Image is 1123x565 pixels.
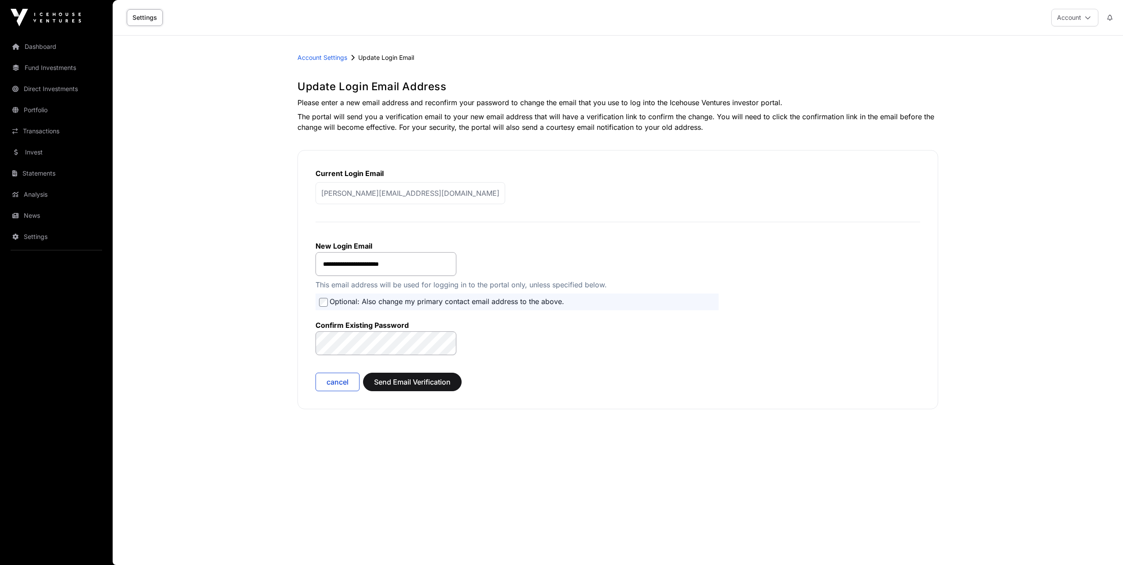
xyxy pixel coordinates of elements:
label: Current Login Email [316,169,384,178]
label: Optional: Also change my primary contact email address to the above. [319,297,564,307]
a: Statements [7,164,106,183]
p: The portal will send you a verification email to your new email address that will have a verifica... [297,111,938,132]
a: Dashboard [7,37,106,56]
img: Icehouse Ventures Logo [11,9,81,26]
p: Please enter a new email address and reconfirm your password to change the email that you use to ... [297,97,938,108]
a: Settings [127,9,163,26]
iframe: Chat Widget [1079,523,1123,565]
a: Analysis [7,185,106,204]
a: Settings [7,227,106,246]
button: cancel [316,373,360,391]
button: Account [1051,9,1098,26]
span: Account Settings [297,54,347,61]
h1: Update Login Email Address [297,80,938,94]
label: New Login Email [316,242,456,250]
input: Optional: Also change my primary contact email address to the above. [319,298,328,307]
a: Portfolio [7,100,106,120]
a: Direct Investments [7,79,106,99]
button: Send Email Verification [363,373,462,391]
label: Confirm Existing Password [316,321,456,330]
a: News [7,206,106,225]
p: This email address will be used for logging in to the portal only, unless specified below. [316,279,920,290]
a: Transactions [7,121,106,141]
p: Update Login Email [358,53,414,62]
a: Fund Investments [7,58,106,77]
a: Invest [7,143,106,162]
a: Account Settings [297,53,347,62]
span: Send Email Verification [374,377,451,387]
span: cancel [327,377,349,387]
p: [PERSON_NAME][EMAIL_ADDRESS][DOMAIN_NAME] [316,182,505,204]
